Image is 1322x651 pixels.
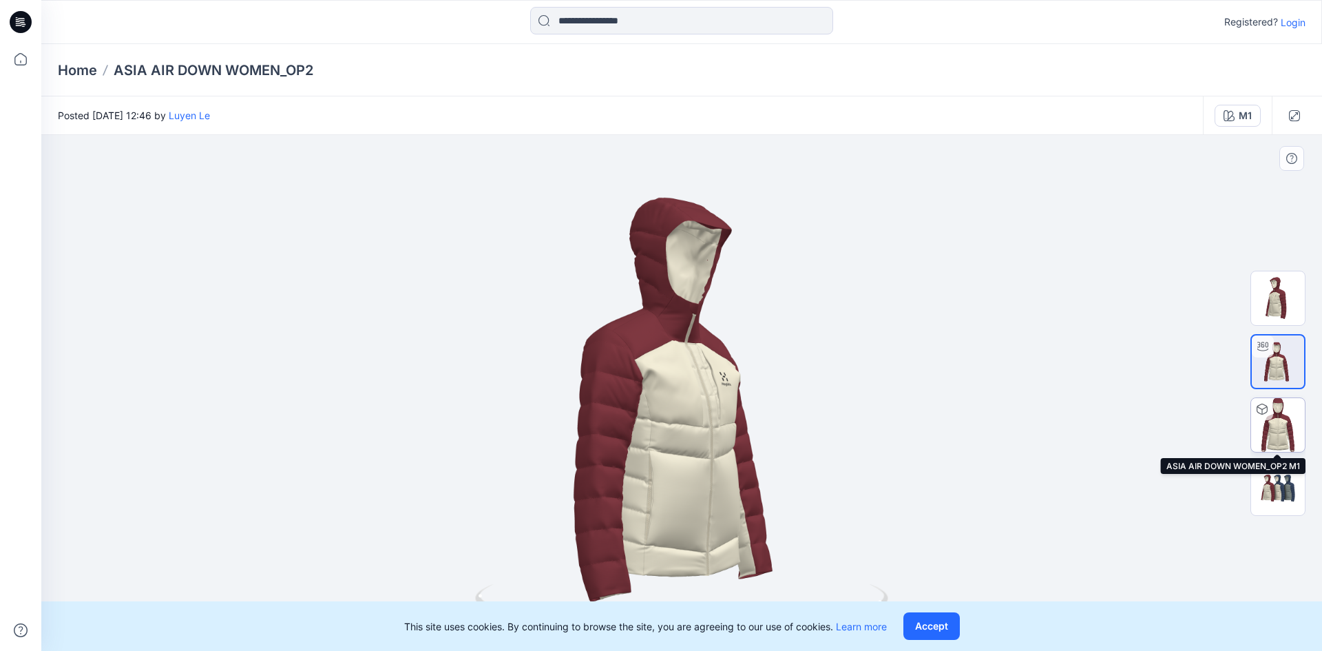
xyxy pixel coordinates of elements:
div: M1 [1239,108,1252,123]
a: Luyen Le [169,110,210,121]
p: ASIA AIR DOWN WOMEN_OP2 [114,61,313,80]
button: M1 [1215,105,1261,127]
img: Thumbnail [1251,271,1305,325]
p: Login [1281,15,1305,30]
img: ASIA AIR DOWN WOMEN_OP2 M1 [1251,398,1305,452]
img: All colorways [1251,472,1305,504]
button: Accept [903,612,960,640]
span: Posted [DATE] 12:46 by [58,108,210,123]
a: Learn more [836,621,887,632]
p: This site uses cookies. By continuing to browse the site, you are agreeing to our use of cookies. [404,619,887,634]
p: Registered? [1224,14,1278,30]
img: Turntable [1252,335,1304,388]
a: Home [58,61,97,80]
